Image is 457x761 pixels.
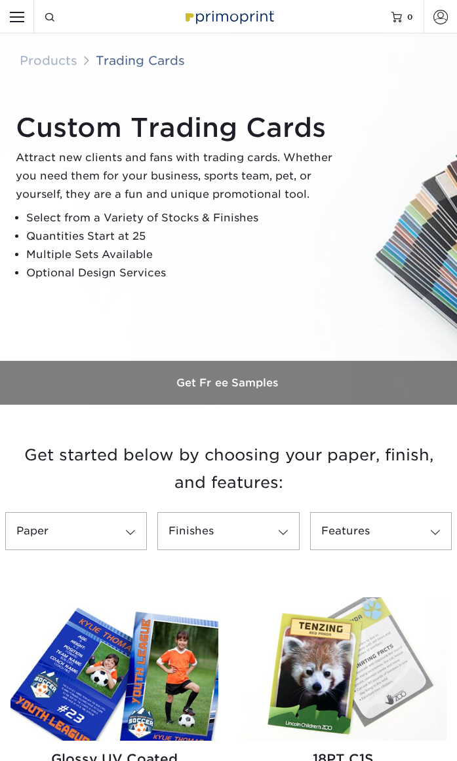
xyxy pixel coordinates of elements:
li: Multiple Sets Available [26,246,344,264]
li: Optional Design Services [26,264,344,282]
p: Attract new clients and fans with trading cards. Whether you need them for your business, sports ... [16,149,344,204]
img: 18PT C1S Trading Cards [239,597,447,741]
a: Finishes [157,512,299,550]
a: Products [20,53,77,67]
h1: Custom Trading Cards [16,112,344,143]
li: Quantities Start at 25 [26,227,344,246]
span: 0 [407,12,413,21]
a: Paper [5,512,147,550]
a: Trading Cards [96,53,185,67]
h3: Get started below by choosing your paper, finish, and features: [10,436,447,496]
img: Glossy UV Coated Trading Cards [10,597,218,741]
li: Select from a Variety of Stocks & Finishes [26,209,344,227]
a: Features [310,512,452,550]
img: Primoprint [181,6,276,26]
